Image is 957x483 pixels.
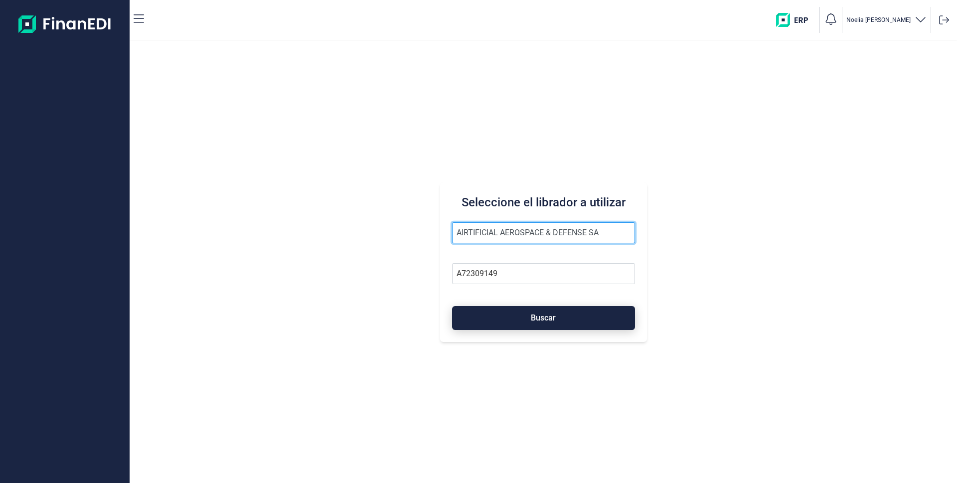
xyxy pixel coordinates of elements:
[452,194,635,210] h3: Seleccione el librador a utilizar
[452,222,635,243] input: Seleccione la razón social
[452,263,635,284] input: Busque por NIF
[531,314,556,322] span: Buscar
[846,13,927,27] button: Noelia [PERSON_NAME]
[846,16,911,24] p: Noelia [PERSON_NAME]
[452,306,635,330] button: Buscar
[18,8,112,40] img: Logo de aplicación
[776,13,815,27] img: erp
